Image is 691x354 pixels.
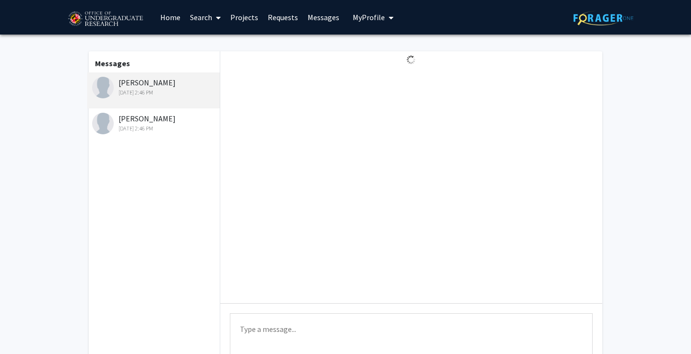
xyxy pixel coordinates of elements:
a: Search [185,0,226,34]
div: [PERSON_NAME] [92,113,217,133]
img: Anusha Sastry [92,77,114,98]
img: Loading [403,51,419,68]
div: [DATE] 2:46 PM [92,88,217,97]
img: Anusha Sastry [92,113,114,134]
div: [PERSON_NAME] [92,77,217,97]
b: Messages [95,59,130,68]
a: Projects [226,0,263,34]
a: Messages [303,0,344,34]
a: Requests [263,0,303,34]
a: Home [155,0,185,34]
div: [DATE] 2:46 PM [92,124,217,133]
span: My Profile [353,12,385,22]
iframe: Chat [7,311,41,347]
img: ForagerOne Logo [573,11,633,25]
img: University of Maryland Logo [65,7,146,31]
